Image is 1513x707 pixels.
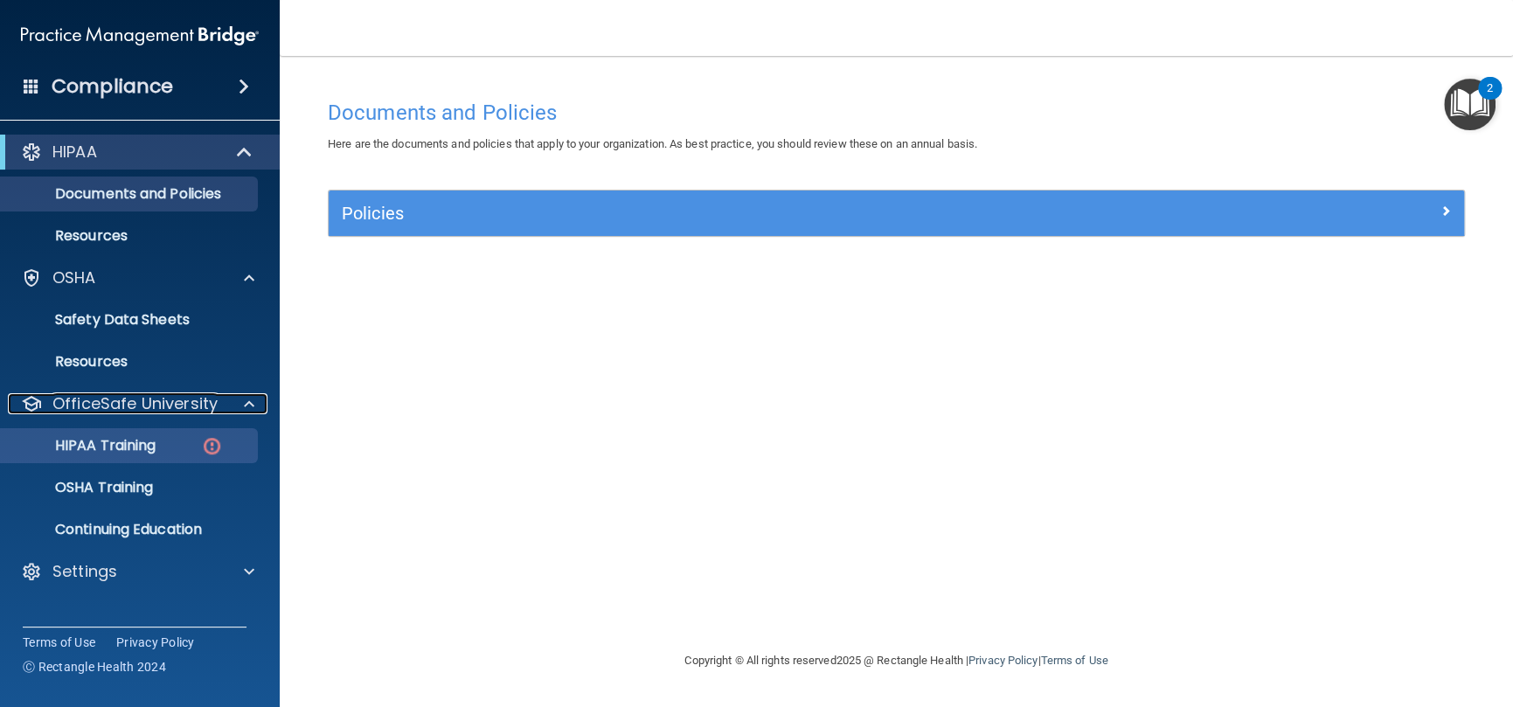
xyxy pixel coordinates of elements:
[11,521,250,538] p: Continuing Education
[328,137,977,150] span: Here are the documents and policies that apply to your organization. As best practice, you should...
[11,185,250,203] p: Documents and Policies
[342,199,1451,227] a: Policies
[21,142,253,163] a: HIPAA
[11,311,250,329] p: Safety Data Sheets
[21,561,254,582] a: Settings
[23,658,166,676] span: Ⓒ Rectangle Health 2024
[52,142,97,163] p: HIPAA
[52,561,117,582] p: Settings
[11,479,153,496] p: OSHA Training
[21,393,254,414] a: OfficeSafe University
[52,393,218,414] p: OfficeSafe University
[11,227,250,245] p: Resources
[328,101,1465,124] h4: Documents and Policies
[342,204,1167,223] h5: Policies
[1040,654,1107,667] a: Terms of Use
[23,634,95,651] a: Terms of Use
[578,633,1216,689] div: Copyright © All rights reserved 2025 @ Rectangle Health | |
[116,634,195,651] a: Privacy Policy
[968,654,1038,667] a: Privacy Policy
[52,267,96,288] p: OSHA
[11,353,250,371] p: Resources
[1444,79,1496,130] button: Open Resource Center, 2 new notifications
[52,74,173,99] h4: Compliance
[201,435,223,457] img: danger-circle.6113f641.png
[11,437,156,454] p: HIPAA Training
[1487,88,1493,111] div: 2
[21,267,254,288] a: OSHA
[21,18,259,53] img: PMB logo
